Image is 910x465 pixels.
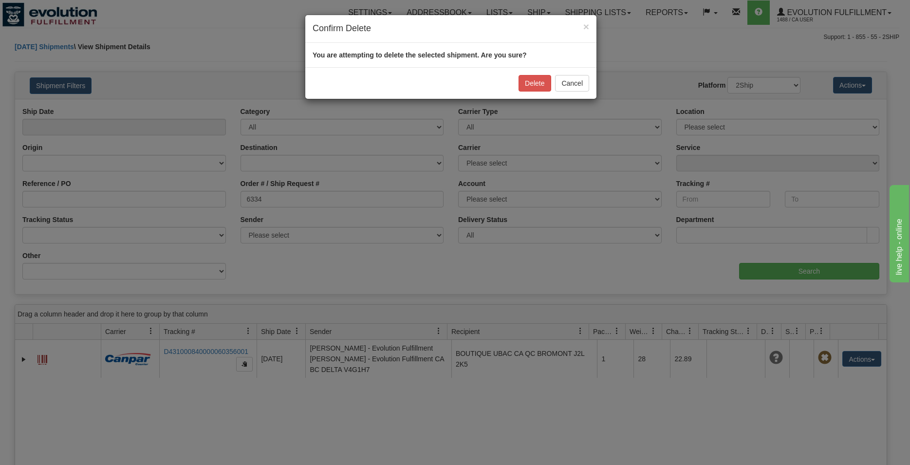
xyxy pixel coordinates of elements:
[519,75,551,92] button: Delete
[555,75,589,92] button: Cancel
[313,51,527,59] strong: You are attempting to delete the selected shipment. Are you sure?
[888,183,909,282] iframe: chat widget
[583,21,589,32] span: ×
[7,6,90,18] div: live help - online
[583,21,589,32] button: Close
[313,22,589,35] h4: Confirm Delete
